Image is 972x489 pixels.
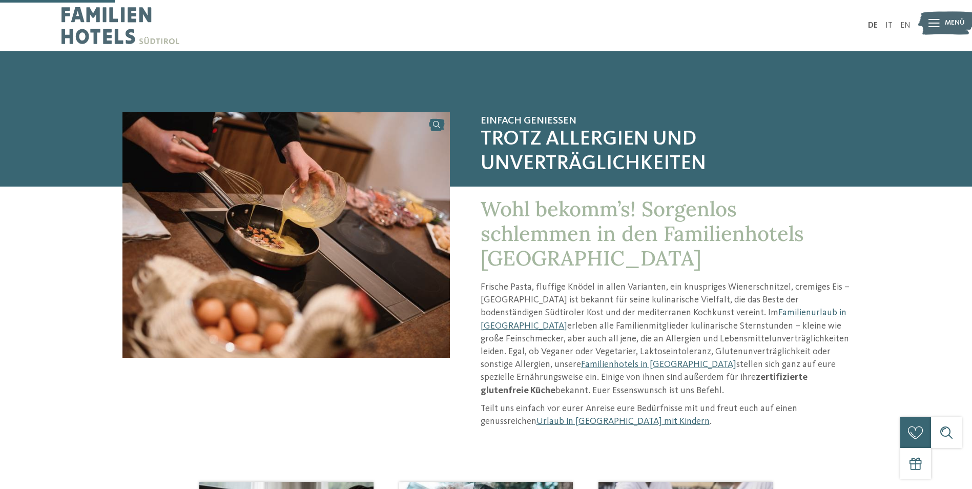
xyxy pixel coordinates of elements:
p: Frische Pasta, fluffige Knödel in allen Varianten, ein knuspriges Wienerschnitzel, cremiges Eis –... [481,281,850,397]
a: EN [900,22,911,30]
span: Einfach genießen [481,115,850,127]
span: trotz Allergien und Unverträglichkeiten [481,127,850,176]
a: DE [868,22,878,30]
span: Menü [945,18,965,28]
span: Wohl bekomm’s! Sorgenlos schlemmen in den Familienhotels [GEOGRAPHIC_DATA] [481,196,804,271]
img: Glutenfreies Hotel in Südtirol [122,112,450,358]
a: IT [885,22,893,30]
strong: zertifizierte glutenfreie Küche [481,373,808,395]
a: Familienhotels in [GEOGRAPHIC_DATA] [581,360,736,369]
p: Teilt uns einfach vor eurer Anreise eure Bedürfnisse mit und freut euch auf einen genussreichen . [481,402,850,428]
a: Urlaub in [GEOGRAPHIC_DATA] mit Kindern [536,417,710,426]
a: Familienurlaub in [GEOGRAPHIC_DATA] [481,308,846,330]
